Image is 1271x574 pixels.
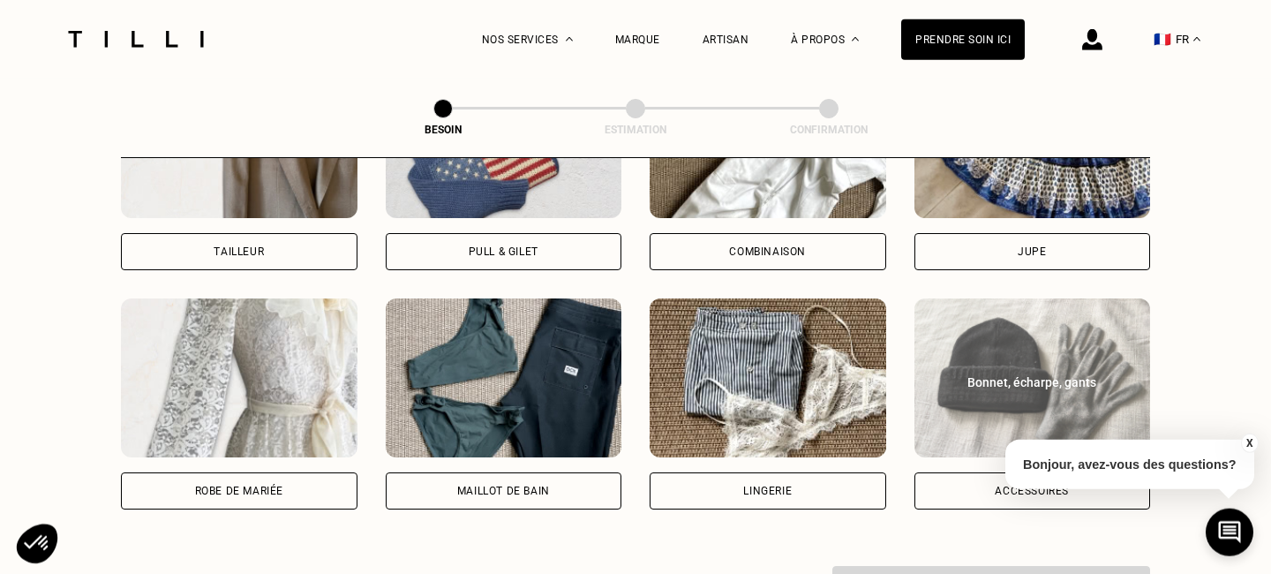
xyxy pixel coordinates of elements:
img: Tilli retouche votre Maillot de bain [386,298,622,457]
a: Prendre soin ici [901,19,1025,60]
img: Tilli retouche votre Lingerie [650,298,886,457]
div: Accessoires [995,486,1069,496]
div: Robe de mariée [195,486,283,496]
button: X [1240,434,1258,453]
img: Logo du service de couturière Tilli [62,31,210,48]
img: Tilli retouche votre Accessoires [914,298,1151,457]
div: Combinaison [729,246,806,257]
img: Menu déroulant à propos [852,37,859,42]
span: 🇫🇷 [1154,31,1171,48]
div: Confirmation [741,124,917,136]
div: Maillot de bain [457,486,550,496]
img: icône connexion [1082,29,1102,50]
div: Jupe [1018,246,1046,257]
a: Artisan [703,34,749,46]
div: Estimation [547,124,724,136]
div: Lingerie [743,486,792,496]
img: Menu déroulant [566,37,573,42]
div: Besoin [355,124,531,136]
div: Pull & gilet [469,246,538,257]
img: Tilli retouche votre Robe de mariée [121,298,357,457]
div: Tailleur [214,246,264,257]
a: Marque [615,34,660,46]
img: menu déroulant [1193,37,1200,42]
div: Bonnet, écharpe, gants [934,374,1132,391]
p: Bonjour, avez-vous des questions? [1005,440,1254,489]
